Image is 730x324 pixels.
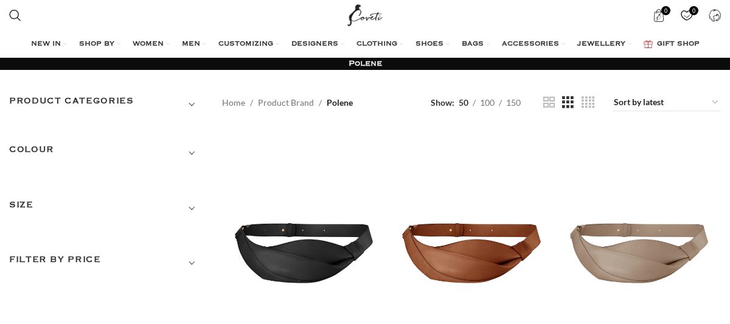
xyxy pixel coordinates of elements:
[9,198,204,219] h3: SIZE
[689,6,698,15] span: 0
[577,40,625,49] span: JEWELLERY
[415,40,443,49] span: SHOES
[657,40,700,49] span: GIFT SHOP
[644,32,700,57] a: GIFT SHOP
[79,40,114,49] span: SHOP BY
[674,3,699,27] div: My Wishlist
[182,32,206,57] a: MEN
[31,40,61,49] span: NEW IN
[646,3,671,27] a: 0
[31,32,67,57] a: NEW IN
[462,32,490,57] a: BAGS
[218,32,279,57] a: CUSTOMIZING
[415,32,450,57] a: SHOES
[133,32,170,57] a: WOMEN
[133,40,164,49] span: WOMEN
[502,40,559,49] span: ACCESSORIES
[3,3,27,27] a: Search
[661,6,670,15] span: 0
[291,40,338,49] span: DESIGNERS
[644,40,653,48] img: GiftBag
[389,129,553,317] a: Neyu Edition Smooth Cognac Bag
[3,32,727,57] div: Main navigation
[291,32,344,57] a: DESIGNERS
[356,40,397,49] span: CLOTHING
[577,32,631,57] a: JEWELLERY
[218,40,273,49] span: CUSTOMIZING
[9,143,204,164] h3: COLOUR
[502,32,565,57] a: ACCESSORIES
[222,129,386,317] a: Neyu Edition Smooth Black Bag
[182,40,200,49] span: MEN
[9,94,204,115] h3: Product categories
[462,40,484,49] span: BAGS
[79,32,120,57] a: SHOP BY
[674,3,699,27] a: 0
[345,9,386,19] a: Site logo
[356,32,403,57] a: CLOTHING
[557,129,721,317] a: Neyu Edition Smooth Taupe Bag
[9,253,204,274] h3: Filter by price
